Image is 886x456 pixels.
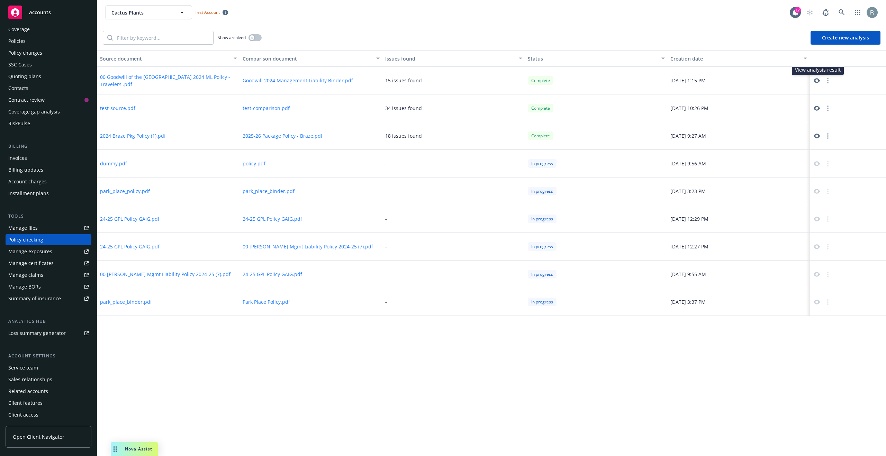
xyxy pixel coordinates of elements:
span: Manage exposures [6,246,91,257]
div: [DATE] 3:23 PM [668,177,810,205]
span: Open Client Navigator [13,433,64,440]
a: Switch app [851,6,865,19]
span: Accounts [29,10,51,15]
div: In progress [528,242,557,251]
button: Status [525,50,668,67]
div: [DATE] 9:27 AM [668,122,810,150]
a: Account charges [6,176,91,187]
button: park_place_binder.pdf [243,188,295,195]
a: Installment plans [6,188,91,199]
div: [DATE] 1:15 PM [668,67,810,94]
a: Summary of insurance [6,293,91,304]
span: Test Account [195,9,220,15]
div: Analytics hub [6,318,91,325]
a: Quoting plans [6,71,91,82]
a: Policies [6,36,91,47]
button: Issues found [382,50,525,67]
div: [DATE] 12:29 PM [668,205,810,233]
button: 24-25 GPL Policy GAIG.pdf [243,215,302,222]
div: [DATE] 10:26 PM [668,94,810,122]
button: Goodwill 2024 Management Liability Binder.pdf [243,77,353,84]
button: 24-25 GPL Policy GAIG.pdf [100,243,160,250]
div: [DATE] 9:56 AM [668,150,810,177]
button: test-source.pdf [100,104,135,112]
a: Client access [6,409,91,420]
button: Source document [97,50,240,67]
div: Invoices [8,153,27,164]
div: Account settings [6,353,91,359]
div: Related accounts [8,386,48,397]
div: In progress [528,215,557,223]
div: Coverage gap analysis [8,106,60,117]
div: Tools [6,213,91,220]
div: Policies [8,36,26,47]
div: - [385,298,387,305]
div: Complete [528,131,553,140]
div: Billing [6,143,91,150]
button: park_place_policy.pdf [100,188,150,195]
div: Service team [8,362,38,373]
div: - [385,271,387,278]
div: Source document [100,55,229,62]
img: photo [867,7,878,18]
a: Loss summary generator [6,328,91,339]
div: Quoting plans [8,71,41,82]
span: Cactus Plants [111,9,171,16]
div: 34 issues found [385,104,422,112]
div: Account charges [8,176,47,187]
a: Manage BORs [6,281,91,292]
a: Manage files [6,222,91,234]
div: Drag to move [111,442,119,456]
div: Loss summary generator [8,328,66,339]
div: In progress [528,270,557,279]
a: Sales relationships [6,374,91,385]
button: dummy.pdf [100,160,127,167]
a: Related accounts [6,386,91,397]
div: Manage certificates [8,258,54,269]
div: - [385,243,387,250]
div: Creation date [670,55,800,62]
div: Billing updates [8,164,43,175]
div: Status [528,55,657,62]
span: Nova Assist [125,446,152,452]
svg: Search [107,35,113,40]
button: Cactus Plants [106,6,192,19]
a: Report a Bug [819,6,833,19]
div: View analysis result [792,64,844,75]
div: - [385,215,387,222]
a: Manage certificates [6,258,91,269]
a: Client features [6,398,91,409]
div: Contacts [8,83,28,94]
button: Park Place Policy.pdf [243,298,290,305]
input: Filter by keyword... [113,31,213,44]
div: - [385,188,387,195]
div: Comparison document [243,55,372,62]
div: SSC Cases [8,59,32,70]
div: Contract review [8,94,45,106]
button: park_place_binder.pdf [100,298,152,305]
div: Sales relationships [8,374,52,385]
a: Search [835,6,849,19]
a: Service team [6,362,91,373]
a: Coverage [6,24,91,35]
div: Manage files [8,222,38,234]
div: - [385,160,387,167]
a: Manage claims [6,270,91,281]
div: In progress [528,159,557,168]
a: Start snowing [803,6,817,19]
a: Accounts [6,3,91,22]
div: Manage exposures [8,246,52,257]
div: Manage BORs [8,281,41,292]
button: Nova Assist [111,442,158,456]
button: 2025-26 Package Policy - Braze.pdf [243,132,323,139]
button: 2024 Braze Pkg Policy (1).pdf [100,132,166,139]
a: Contacts [6,83,91,94]
button: 24-25 GPL Policy GAIG.pdf [243,271,302,278]
div: Complete [528,104,553,112]
div: Coverage [8,24,30,35]
button: 00 [PERSON_NAME] Mgmt Liability Policy 2024-25 (7).pdf [243,243,373,250]
span: Test Account [192,9,231,16]
button: policy.pdf [243,160,265,167]
div: RiskPulse [8,118,30,129]
div: Summary of insurance [8,293,61,304]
